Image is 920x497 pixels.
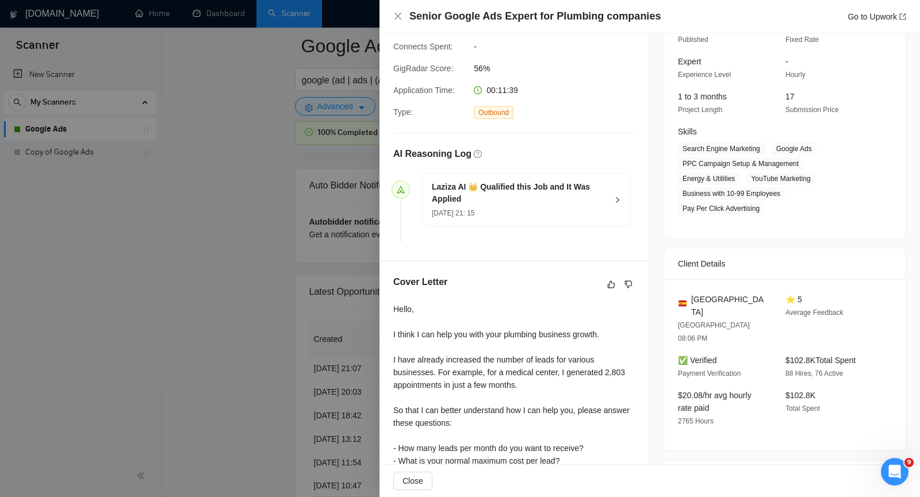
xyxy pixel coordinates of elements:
span: dislike [624,280,632,289]
span: Close [402,475,423,487]
span: PPC Campaign Setup & Management [678,157,803,170]
span: export [899,13,906,20]
span: question-circle [474,150,482,158]
span: 1 to 3 months [678,92,727,101]
span: [DATE] 21: 15 [432,209,474,217]
span: send [397,186,405,194]
button: Close [393,11,402,21]
span: Pay Per Click Advertising [678,202,764,215]
h4: Senior Google Ads Expert for Plumbing companies [409,9,661,24]
button: Close [393,472,432,490]
span: Type: [393,107,413,117]
span: Published [678,36,708,44]
span: 00:11:39 [486,86,518,95]
span: 9 [904,458,914,467]
span: like [607,280,615,289]
span: Google Ads [772,142,816,155]
span: [GEOGRAPHIC_DATA] 08:06 PM [678,321,750,342]
span: Energy & Utilities [678,172,739,185]
span: 2765 Hours [678,417,714,425]
span: GigRadar Score: [393,64,453,73]
span: - [474,40,646,53]
span: $102.8K Total Spent [785,356,856,365]
div: Client Details [678,248,892,279]
span: 56% [474,62,646,75]
span: Payment Verification [678,369,741,377]
span: ✅ Verified [678,356,717,365]
span: Connects Spent: [393,42,453,51]
span: Total Spent [785,404,820,413]
span: Business with 10-99 Employees [678,187,785,200]
span: clock-circle [474,86,482,94]
span: Experience Level [678,71,731,79]
span: 17 [785,92,795,101]
span: Skills [678,127,697,136]
span: close [393,11,402,21]
span: $102.8K [785,391,815,400]
span: - [785,57,788,66]
h5: Laziza AI 👑 Qualified this Job and It Was Applied [432,181,607,205]
span: right [614,197,621,203]
iframe: Intercom live chat [881,458,908,486]
span: Application Time: [393,86,455,95]
span: [GEOGRAPHIC_DATA] [691,293,767,318]
span: Outbound [474,106,513,119]
span: 88 Hires, 76 Active [785,369,843,377]
div: Job Description [678,461,892,492]
span: Average Feedback [785,309,844,317]
a: Go to Upworkexport [848,12,906,21]
button: like [604,278,618,291]
span: $20.08/hr avg hourly rate paid [678,391,752,413]
span: Submission Price [785,106,839,114]
span: YouTube Marketing [746,172,815,185]
button: dislike [622,278,635,291]
span: ⭐ 5 [785,295,802,304]
span: Hourly [785,71,806,79]
span: Expert [678,57,701,66]
span: Project Length [678,106,722,114]
img: 🇪🇸 [678,299,687,307]
span: Search Engine Marketing [678,142,765,155]
h5: Cover Letter [393,275,447,289]
span: Fixed Rate [785,36,819,44]
h5: AI Reasoning Log [393,147,471,161]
